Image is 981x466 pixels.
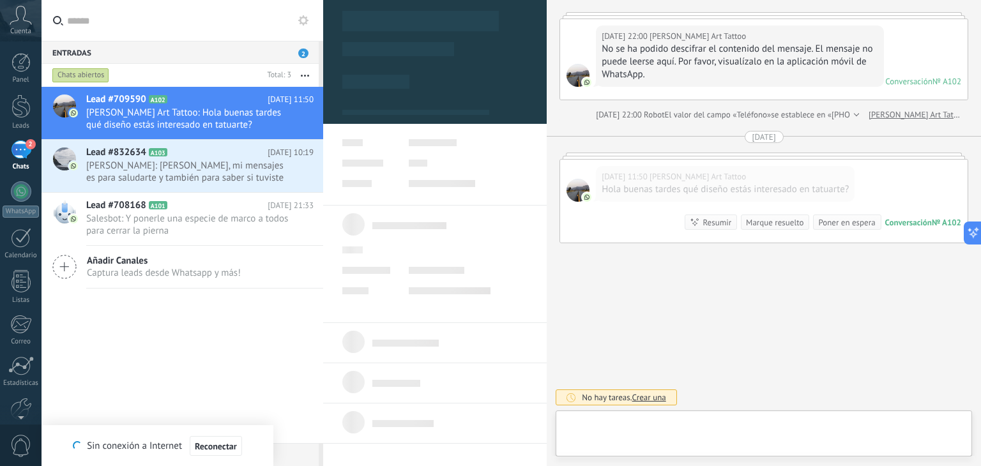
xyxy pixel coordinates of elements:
[632,392,666,403] span: Crear una
[291,64,319,87] button: Más
[3,338,40,346] div: Correo
[26,139,36,149] span: 2
[42,140,323,192] a: Lead #832634 A103 [DATE] 10:19 [PERSON_NAME]: [PERSON_NAME], mi mensajes es para saludarte y tamb...
[3,206,39,218] div: WhatsApp
[771,109,902,121] span: se establece en «[PHONE_NUMBER]»
[149,148,167,156] span: A103
[268,146,314,159] span: [DATE] 10:19
[195,442,237,451] span: Reconectar
[86,213,289,237] span: Salesbot: Y ponerle una especie de marco a todos para cerrar la pierna
[746,216,803,229] div: Marque resuelto
[602,43,878,81] div: No se ha podido descifrar el contenido del mensaje. El mensaje no puede leerse aquí. Por favor, v...
[885,76,932,87] div: Conversación
[3,252,40,260] div: Calendario
[86,199,146,212] span: Lead #708168
[86,107,289,131] span: [PERSON_NAME] Art Tattoo: Hola buenas tardes qué diseño estás interesado en tatuarte?
[596,109,644,121] div: [DATE] 22:00
[69,214,78,223] img: com.amocrm.amocrmwa.svg
[42,41,319,64] div: Entradas
[42,193,323,245] a: Lead #708168 A101 [DATE] 21:33 Salesbot: Y ponerle una especie de marco a todos para cerrar la pi...
[149,201,167,209] span: A101
[190,436,242,456] button: Reconectar
[87,255,241,267] span: Añadir Canales
[86,146,146,159] span: Lead #832634
[268,93,314,106] span: [DATE] 11:50
[3,76,40,84] div: Panel
[602,183,849,196] div: Hola buenas tardes qué diseño estás interesado en tatuarte?
[650,30,746,43] span: Sheryl Paz Art Tattoo
[10,27,31,36] span: Cuenta
[262,69,291,82] div: Total: 3
[3,379,40,387] div: Estadísticas
[73,435,241,456] div: Sin conexión a Internet
[268,199,314,212] span: [DATE] 21:33
[650,170,746,183] span: Sheryl Paz Art Tattoo
[3,296,40,304] div: Listas
[52,68,109,83] div: Chats abiertos
[3,122,40,130] div: Leads
[665,109,772,121] span: El valor del campo «Teléfono»
[86,93,146,106] span: Lead #709590
[932,217,961,228] div: № A102
[87,267,241,279] span: Captura leads desde Whatsapp y más!
[869,109,961,121] a: [PERSON_NAME] Art Tattoo
[42,87,323,139] a: Lead #709590 A102 [DATE] 11:50 [PERSON_NAME] Art Tattoo: Hola buenas tardes qué diseño estás inte...
[567,64,589,87] span: Sheryl Paz Art Tattoo
[818,216,875,229] div: Poner en espera
[567,179,589,202] span: Sheryl Paz Art Tattoo
[582,78,591,87] img: com.amocrm.amocrmwa.svg
[602,30,650,43] div: [DATE] 22:00
[298,49,308,58] span: 2
[69,162,78,170] img: com.amocrm.amocrmwa.svg
[149,95,167,103] span: A102
[703,216,731,229] div: Resumir
[582,193,591,202] img: com.amocrm.amocrmwa.svg
[602,170,650,183] div: [DATE] 11:50
[582,392,666,403] div: No hay tareas.
[3,163,40,171] div: Chats
[932,76,961,87] div: № A102
[86,160,289,184] span: [PERSON_NAME]: [PERSON_NAME], mi mensajes es para saludarte y también para saber si tuviste oport...
[885,217,932,228] div: Conversación
[752,131,776,143] div: [DATE]
[644,109,664,120] span: Robot
[69,109,78,117] img: com.amocrm.amocrmwa.svg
